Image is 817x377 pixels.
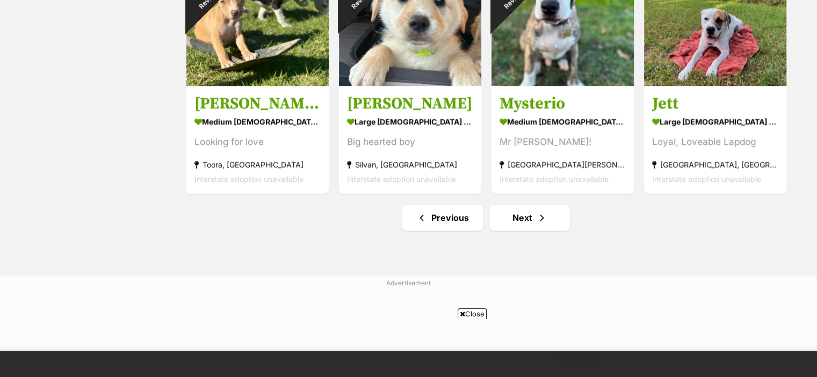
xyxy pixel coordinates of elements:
a: [PERSON_NAME] Whiskey medium [DEMOGRAPHIC_DATA] Dog Looking for love Toora, [GEOGRAPHIC_DATA] Int... [186,85,329,194]
div: Silvan, [GEOGRAPHIC_DATA] [347,157,473,172]
div: Big hearted boy [347,135,473,149]
nav: Pagination [185,205,787,231]
div: large [DEMOGRAPHIC_DATA] Dog [652,114,778,129]
span: Interstate adoption unavailable [194,174,303,183]
h3: [PERSON_NAME] Whiskey [194,93,321,114]
span: Interstate adoption unavailable [347,174,456,183]
a: On HoldReviewing applications [491,77,634,88]
span: Interstate adoption unavailable [652,174,761,183]
a: Previous page [402,205,483,231]
div: medium [DEMOGRAPHIC_DATA] Dog [194,114,321,129]
iframe: Advertisement [213,323,604,372]
h3: [PERSON_NAME] [347,93,473,114]
a: Next page [489,205,570,231]
div: medium [DEMOGRAPHIC_DATA] Dog [500,114,626,129]
a: On HoldReviewing applications [186,77,329,88]
span: Interstate adoption unavailable [500,174,609,183]
a: Mysterio medium [DEMOGRAPHIC_DATA] Dog Mr [PERSON_NAME]! [GEOGRAPHIC_DATA][PERSON_NAME], [GEOGRAP... [491,85,634,194]
h3: Jett [652,93,778,114]
a: Jett large [DEMOGRAPHIC_DATA] Dog Loyal, Loveable Lapdog [GEOGRAPHIC_DATA], [GEOGRAPHIC_DATA] Int... [644,85,786,194]
a: On HoldReviewing applications [339,77,481,88]
div: Loyal, Loveable Lapdog [652,135,778,149]
div: [GEOGRAPHIC_DATA], [GEOGRAPHIC_DATA] [652,157,778,172]
span: Close [458,308,487,319]
div: Toora, [GEOGRAPHIC_DATA] [194,157,321,172]
div: [GEOGRAPHIC_DATA][PERSON_NAME], [GEOGRAPHIC_DATA] [500,157,626,172]
div: Looking for love [194,135,321,149]
div: large [DEMOGRAPHIC_DATA] Dog [347,114,473,129]
div: Mr [PERSON_NAME]! [500,135,626,149]
h3: Mysterio [500,93,626,114]
a: [PERSON_NAME] large [DEMOGRAPHIC_DATA] Dog Big hearted boy Silvan, [GEOGRAPHIC_DATA] Interstate a... [339,85,481,194]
